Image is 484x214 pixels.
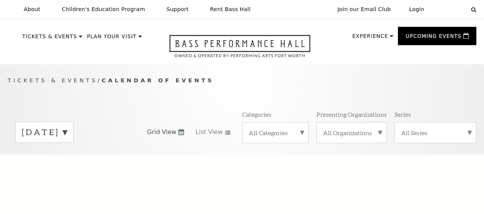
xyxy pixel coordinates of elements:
p: Presenting Organizations [316,110,387,118]
label: All Organizations [323,129,380,137]
p: Tickets & Events [22,34,77,43]
label: All Categories [249,129,303,137]
p: Upcoming Events [406,34,461,43]
label: [DATE] [22,126,67,138]
p: Plan Your Visit [87,34,137,43]
span: List View [196,128,223,136]
p: Support [166,6,189,13]
span: Tickets & Events [8,77,98,83]
p: Series [394,110,411,118]
label: All Series [401,129,470,137]
p: Experience [352,34,388,43]
select: Select: [437,6,464,13]
p: Categories [242,110,271,118]
p: Rent Bass Hall [210,6,251,13]
span: Grid View [147,128,176,136]
span: Calendar of Events [102,77,214,83]
p: / [8,76,476,85]
p: About [24,6,40,13]
p: Children's Education Program [62,6,145,13]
